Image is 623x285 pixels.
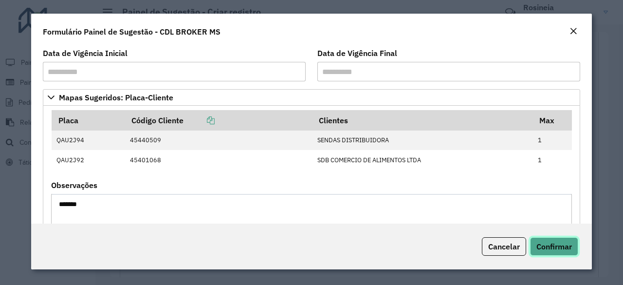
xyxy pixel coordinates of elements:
[52,150,125,170] td: QAU2J92
[533,150,572,170] td: 1
[52,131,125,150] td: QAU2J94
[533,110,572,131] th: Max
[567,25,580,38] button: Close
[43,89,580,106] a: Mapas Sugeridos: Placa-Cliente
[536,242,572,251] span: Confirmar
[312,110,532,131] th: Clientes
[482,237,526,256] button: Cancelar
[125,110,312,131] th: Código Cliente
[52,110,125,131] th: Placa
[125,150,312,170] td: 45401068
[51,179,97,191] label: Observações
[317,47,397,59] label: Data de Vigência Final
[312,150,532,170] td: SDB COMERCIO DE ALIMENTOS LTDA
[59,94,173,101] span: Mapas Sugeridos: Placa-Cliente
[125,131,312,150] td: 45440509
[533,131,572,150] td: 1
[43,47,128,59] label: Data de Vigência Inicial
[530,237,578,256] button: Confirmar
[488,242,520,251] span: Cancelar
[569,27,577,35] em: Fechar
[312,131,532,150] td: SENDAS DISTRIBUIDORA
[183,115,215,125] a: Copiar
[43,26,220,38] h4: Formulário Painel de Sugestão - CDL BROKER MS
